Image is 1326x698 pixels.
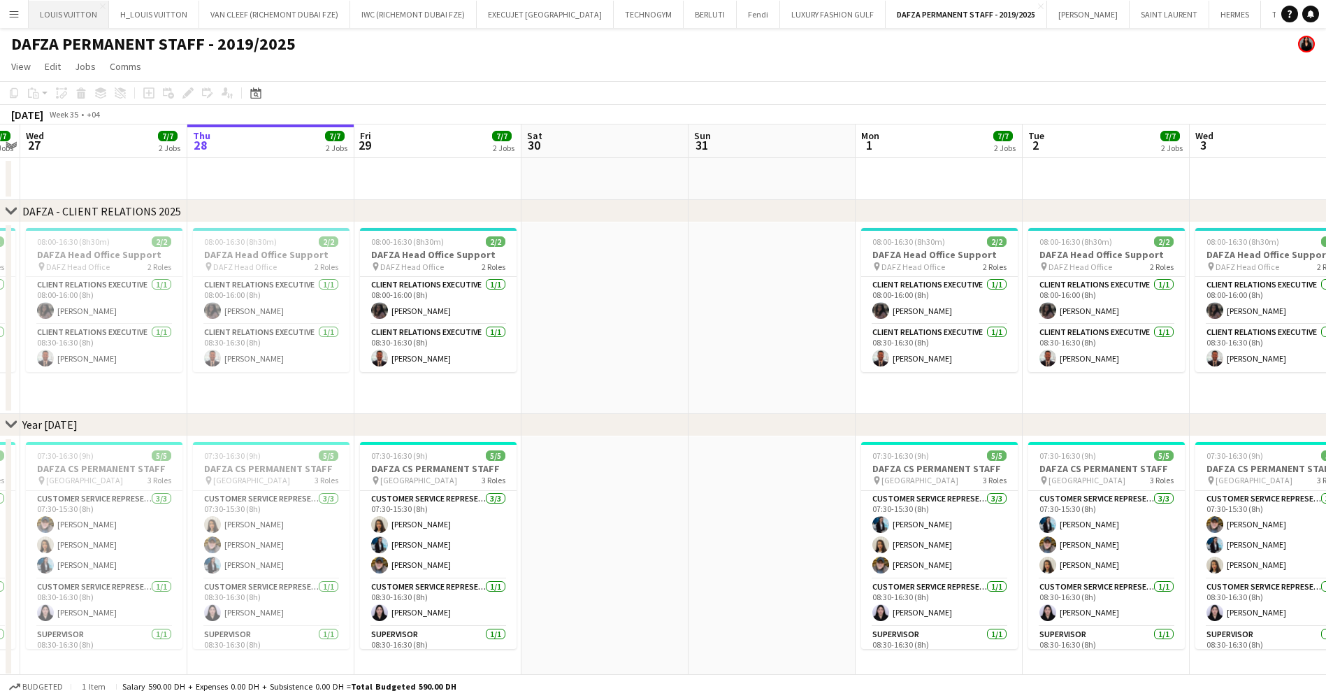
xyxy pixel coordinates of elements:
span: Tue [1028,129,1044,142]
app-card-role: Client Relations Executive1/108:00-16:00 (8h)[PERSON_NAME] [1028,277,1185,325]
h3: DAFZA Head Office Support [861,248,1018,261]
span: Sat [527,129,542,142]
span: 08:00-16:30 (8h30m) [204,236,277,247]
span: 2/2 [1154,236,1174,247]
span: 07:30-16:30 (9h) [37,450,94,461]
button: LOUIS VUITTON [29,1,109,28]
app-job-card: 07:30-16:30 (9h)5/5DAFZA CS PERMANENT STAFF [GEOGRAPHIC_DATA]3 RolesCustomer Service Representati... [193,442,349,649]
app-card-role: Customer Service Representative3/307:30-15:30 (8h)[PERSON_NAME][PERSON_NAME][PERSON_NAME] [26,491,182,579]
h3: DAFZA CS PERMANENT STAFF [861,462,1018,475]
span: Wed [1195,129,1213,142]
button: Fendi [737,1,780,28]
app-card-role: Customer Service Representative1/108:30-16:30 (8h)[PERSON_NAME] [360,579,517,627]
app-job-card: 08:00-16:30 (8h30m)2/2DAFZA Head Office Support DAFZ Head Office2 RolesClient Relations Executive... [193,228,349,372]
button: H_LOUIS VUITTON [109,1,199,28]
span: 3 [1193,137,1213,153]
span: 08:00-16:30 (8h30m) [872,236,945,247]
span: 3 Roles [1150,475,1174,485]
span: 31 [692,137,711,153]
h3: DAFZA Head Office Support [26,248,182,261]
app-job-card: 07:30-16:30 (9h)5/5DAFZA CS PERMANENT STAFF [GEOGRAPHIC_DATA]3 RolesCustomer Service Representati... [1028,442,1185,649]
app-card-role: Customer Service Representative3/307:30-15:30 (8h)[PERSON_NAME][PERSON_NAME][PERSON_NAME] [861,491,1018,579]
span: Jobs [75,60,96,73]
app-job-card: 07:30-16:30 (9h)5/5DAFZA CS PERMANENT STAFF [GEOGRAPHIC_DATA]3 RolesCustomer Service Representati... [861,442,1018,649]
a: Comms [104,57,147,76]
app-card-role: Customer Service Representative1/108:30-16:30 (8h)[PERSON_NAME] [26,579,182,627]
span: 2 [1026,137,1044,153]
app-card-role: Supervisor1/108:30-16:30 (8h) [1028,627,1185,674]
span: Week 35 [46,109,81,120]
app-card-role: Client Relations Executive1/108:30-16:30 (8h)[PERSON_NAME] [193,325,349,372]
span: 08:00-16:30 (8h30m) [37,236,110,247]
span: 08:00-16:30 (8h30m) [371,236,444,247]
span: DAFZ Head Office [1216,262,1279,272]
div: 2 Jobs [326,143,347,153]
span: 7/7 [993,131,1013,141]
span: Wed [26,129,44,142]
span: Edit [45,60,61,73]
app-card-role: Supervisor1/108:30-16:30 (8h) [26,627,182,674]
app-card-role: Customer Service Representative1/108:30-16:30 (8h)[PERSON_NAME] [861,579,1018,627]
app-card-role: Customer Service Representative3/307:30-15:30 (8h)[PERSON_NAME][PERSON_NAME][PERSON_NAME] [360,491,517,579]
span: Thu [193,129,210,142]
button: HERMES [1209,1,1261,28]
span: 7/7 [1160,131,1180,141]
app-card-role: Customer Service Representative1/108:30-16:30 (8h)[PERSON_NAME] [193,579,349,627]
span: DAFZ Head Office [213,262,277,272]
span: 2/2 [987,236,1007,247]
span: 07:30-16:30 (9h) [204,450,261,461]
span: 2/2 [319,236,338,247]
app-card-role: Client Relations Executive1/108:30-16:30 (8h)[PERSON_NAME] [360,325,517,372]
button: LUXURY FASHION GULF [780,1,886,28]
button: BERLUTI [684,1,737,28]
button: Budgeted [7,679,65,695]
span: View [11,60,31,73]
app-card-role: Supervisor1/108:30-16:30 (8h) [861,627,1018,674]
app-job-card: 07:30-16:30 (9h)5/5DAFZA CS PERMANENT STAFF [GEOGRAPHIC_DATA]3 RolesCustomer Service Representati... [26,442,182,649]
a: View [6,57,36,76]
h3: DAFZA Head Office Support [193,248,349,261]
span: 2 Roles [983,262,1007,272]
button: TECHNOGYM [614,1,684,28]
span: 3 Roles [482,475,505,485]
span: 07:30-16:30 (9h) [1039,450,1096,461]
a: Edit [39,57,66,76]
div: [DATE] [11,108,43,122]
app-card-role: Client Relations Executive1/108:30-16:30 (8h)[PERSON_NAME] [26,325,182,372]
span: [GEOGRAPHIC_DATA] [213,475,290,485]
span: DAFZ Head Office [380,262,444,272]
app-card-role: Client Relations Executive1/108:00-16:00 (8h)[PERSON_NAME] [861,277,1018,325]
app-job-card: 08:00-16:30 (8h30m)2/2DAFZA Head Office Support DAFZ Head Office2 RolesClient Relations Executive... [360,228,517,372]
button: SAINT LAURENT [1130,1,1209,28]
app-card-role: Client Relations Executive1/108:00-16:00 (8h)[PERSON_NAME] [360,277,517,325]
span: 28 [191,137,210,153]
span: Total Budgeted 590.00 DH [351,681,456,692]
span: Sun [694,129,711,142]
app-job-card: 08:00-16:30 (8h30m)2/2DAFZA Head Office Support DAFZ Head Office2 RolesClient Relations Executive... [26,228,182,372]
span: 3 Roles [315,475,338,485]
div: 08:00-16:30 (8h30m)2/2DAFZA Head Office Support DAFZ Head Office2 RolesClient Relations Executive... [861,228,1018,372]
span: 5/5 [987,450,1007,461]
app-card-role: Customer Service Representative1/108:30-16:30 (8h)[PERSON_NAME] [1028,579,1185,627]
h3: DAFZA CS PERMANENT STAFF [360,462,517,475]
h3: DAFZA CS PERMANENT STAFF [26,462,182,475]
span: 1 item [77,681,110,692]
span: Budgeted [22,682,63,692]
span: Mon [861,129,879,142]
span: [GEOGRAPHIC_DATA] [380,475,457,485]
app-card-role: Client Relations Executive1/108:00-16:00 (8h)[PERSON_NAME] [193,277,349,325]
div: 2 Jobs [1161,143,1183,153]
h1: DAFZA PERMANENT STAFF - 2019/2025 [11,34,296,55]
span: 2 Roles [482,262,505,272]
span: DAFZ Head Office [46,262,110,272]
span: 29 [358,137,371,153]
a: Jobs [69,57,101,76]
span: 3 Roles [983,475,1007,485]
div: Year [DATE] [22,418,78,432]
span: 07:30-16:30 (9h) [1206,450,1263,461]
span: 07:30-16:30 (9h) [872,450,929,461]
